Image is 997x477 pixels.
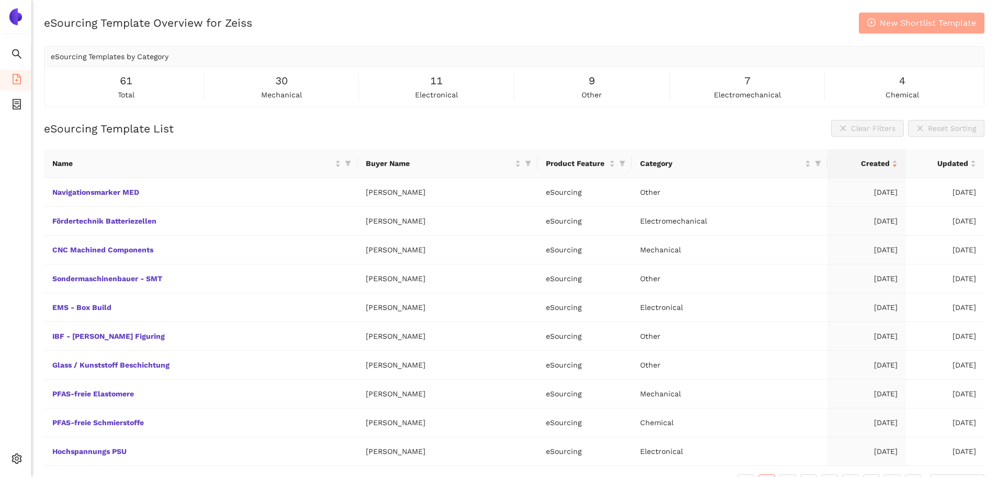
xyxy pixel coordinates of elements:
th: this column's title is Category,this column is sortable [632,149,827,178]
td: [DATE] [906,322,984,351]
span: filter [343,156,353,171]
td: eSourcing [537,380,632,408]
span: container [12,95,22,116]
span: filter [523,156,533,171]
span: mechanical [261,89,302,101]
td: eSourcing [537,437,632,466]
td: eSourcing [537,351,632,380]
td: Electronical [632,293,827,322]
span: Created [836,158,890,169]
td: [DATE] [827,351,906,380]
td: eSourcing [537,236,632,264]
h2: eSourcing Template Overview for Zeiss [44,15,252,30]
span: Product Feature [546,158,607,169]
button: plus-circleNew Shortlist Template [859,13,984,34]
td: [DATE] [906,264,984,293]
td: [DATE] [906,408,984,437]
span: Name [52,158,333,169]
td: Other [632,351,827,380]
span: search [12,45,22,66]
td: Mechanical [632,380,827,408]
h2: eSourcing Template List [44,121,174,136]
td: [DATE] [906,437,984,466]
td: [DATE] [827,236,906,264]
td: [PERSON_NAME] [357,293,537,322]
td: Electronical [632,437,827,466]
td: [DATE] [827,322,906,351]
td: [PERSON_NAME] [357,322,537,351]
td: [PERSON_NAME] [357,437,537,466]
span: chemical [886,89,919,101]
td: eSourcing [537,264,632,293]
td: [DATE] [827,207,906,236]
span: Updated [914,158,968,169]
span: plus-circle [867,18,876,28]
td: [PERSON_NAME] [357,207,537,236]
td: eSourcing [537,207,632,236]
td: eSourcing [537,293,632,322]
th: this column's title is Updated,this column is sortable [906,149,984,178]
td: [PERSON_NAME] [357,264,537,293]
td: eSourcing [537,408,632,437]
td: [PERSON_NAME] [357,178,537,207]
td: [DATE] [827,264,906,293]
td: [PERSON_NAME] [357,408,537,437]
td: Mechanical [632,236,827,264]
td: Electromechanical [632,207,827,236]
button: closeClear Filters [831,120,904,137]
td: [DATE] [827,178,906,207]
img: Logo [7,8,24,25]
td: [PERSON_NAME] [357,380,537,408]
span: New Shortlist Template [880,16,976,29]
span: 9 [589,73,595,89]
th: this column's title is Product Feature,this column is sortable [537,149,632,178]
td: Other [632,264,827,293]
span: 7 [744,73,750,89]
td: [DATE] [906,236,984,264]
span: filter [617,156,628,171]
span: filter [815,160,821,167]
span: filter [813,156,823,171]
td: [DATE] [906,207,984,236]
span: filter [345,160,351,167]
td: [DATE] [906,351,984,380]
td: [PERSON_NAME] [357,236,537,264]
td: [DATE] [906,293,984,322]
span: electromechanical [714,89,781,101]
span: 11 [430,73,443,89]
td: [DATE] [906,380,984,408]
span: Buyer Name [366,158,513,169]
span: other [581,89,602,101]
span: file-add [12,70,22,91]
td: [DATE] [827,408,906,437]
td: Other [632,178,827,207]
span: electronical [415,89,458,101]
span: eSourcing Templates by Category [51,52,169,61]
span: filter [525,160,531,167]
td: Chemical [632,408,827,437]
td: [DATE] [827,437,906,466]
td: [DATE] [827,380,906,408]
button: closeReset Sorting [908,120,984,137]
th: this column's title is Name,this column is sortable [44,149,357,178]
span: Category [640,158,803,169]
td: [DATE] [827,293,906,322]
span: setting [12,450,22,471]
td: eSourcing [537,178,632,207]
th: this column's title is Buyer Name,this column is sortable [357,149,537,178]
td: [DATE] [906,178,984,207]
span: 61 [120,73,132,89]
td: [PERSON_NAME] [357,351,537,380]
td: Other [632,322,827,351]
span: 30 [275,73,288,89]
span: total [118,89,135,101]
span: 4 [899,73,905,89]
td: eSourcing [537,322,632,351]
span: filter [619,160,625,167]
